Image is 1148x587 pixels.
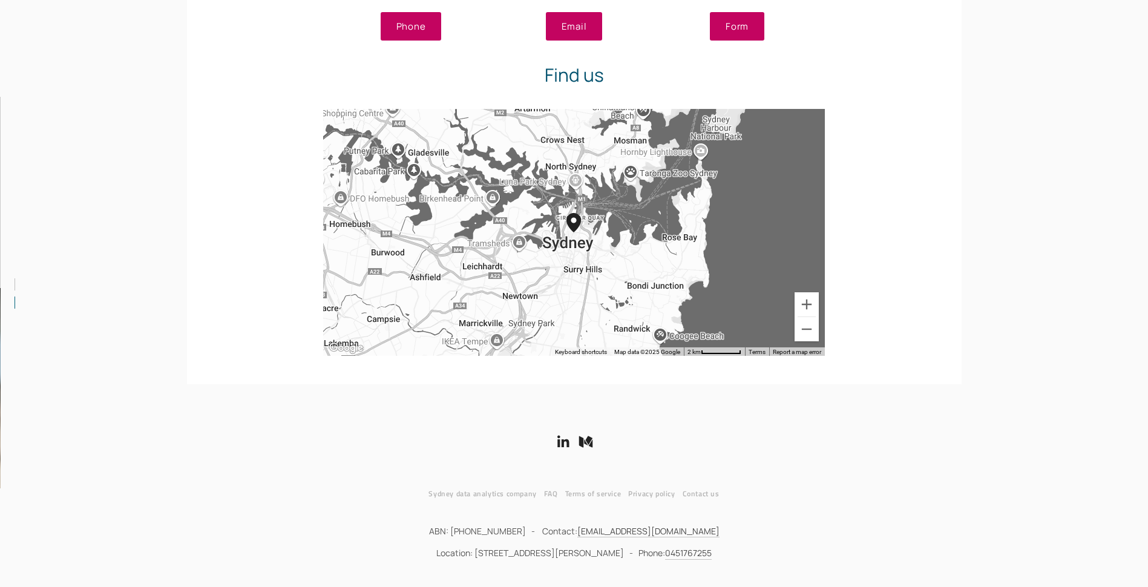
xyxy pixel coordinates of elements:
a: Form [710,12,764,41]
a: Phone [381,12,442,41]
button: Zoom in [795,292,819,316]
a: Open this area in Google Maps (opens a new window) [326,340,366,356]
a: Sydney data analytics company [428,487,543,500]
a: Terms of service [565,487,629,500]
button: Map Scale: 2 km per 63 pixels [684,347,745,356]
span: Map data ©2025 Google [614,349,680,355]
a: Contact us [683,487,727,500]
img: Google [326,340,366,356]
a: [EMAIL_ADDRESS][DOMAIN_NAME] [577,525,720,538]
a: Privacy policy [628,487,682,500]
button: Keyboard shortcuts [555,348,607,356]
a: LinkedIn [556,435,570,449]
a: Report a map error [773,349,821,355]
a: FAQ [544,487,565,500]
span: 2 km [687,349,701,355]
p: ABN: [PHONE_NUMBER] - Contact: [193,525,956,538]
a: Terms [749,349,766,355]
p: Location: [STREET_ADDRESS][PERSON_NAME] - Phone: [193,546,956,560]
a: Medium [579,435,593,449]
div: White Box Analytics 5 Martin Place Sydney, NSW, 2000, Australia [566,213,595,252]
a: 0451767255 [665,547,712,560]
button: Zoom out [795,317,819,341]
a: Email [546,12,603,41]
h2: Find us [193,61,956,88]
